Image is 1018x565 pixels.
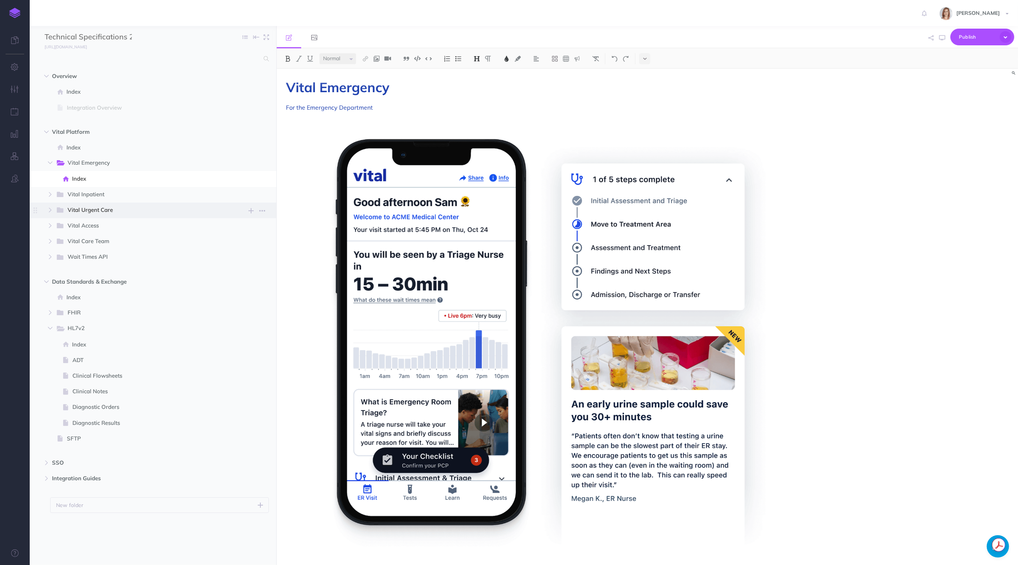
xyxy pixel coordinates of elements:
img: Undo [611,56,618,62]
img: Add video button [384,56,391,62]
span: Diagnostic Orders [72,403,232,411]
span: FHIR [68,308,221,318]
p: New folder [56,501,84,509]
img: Add image button [373,56,380,62]
span: Integration Overview [67,103,232,112]
span: Diagnostic Results [72,419,232,427]
img: Create table button [563,56,569,62]
button: New folder [50,497,269,513]
img: Callout dropdown menu button [574,56,580,62]
img: Clear styles button [592,56,599,62]
small: [URL][DOMAIN_NAME] [45,44,87,49]
input: Search [45,52,259,65]
img: 80e56c4cd95d97013565149c583a4370.jpg [940,7,953,20]
img: Alignment dropdown menu button [533,56,540,62]
a: Open chat [987,535,1009,558]
span: Integration Guides [52,474,222,483]
img: Text color button [503,56,510,62]
span: For the Emergency Department [286,104,373,111]
img: Italic button [296,56,302,62]
img: Link button [362,56,369,62]
span: Data Standards & Exchange [52,277,222,286]
span: [PERSON_NAME] [953,10,1004,16]
img: Inline code button [425,56,432,61]
span: Index [66,87,232,96]
span: Vital Emergency [286,79,390,96]
img: Underline button [307,56,313,62]
span: Overview [52,72,222,81]
button: Publish [950,29,1014,45]
img: Bold button [284,56,291,62]
span: Clinical Notes [72,387,232,396]
span: Publish [959,31,996,43]
img: logo-mark.svg [9,8,20,18]
span: Index [72,174,232,183]
span: HL7v2 [68,324,221,333]
span: Index [72,340,232,349]
span: Vital Emergency [68,158,221,168]
span: SSO [52,458,222,467]
img: Paragraph button [485,56,491,62]
span: SFTP [67,434,232,443]
img: Ordered list button [444,56,451,62]
span: Vital Care Team [68,237,221,246]
a: [URL][DOMAIN_NAME] [30,43,94,50]
span: Vital Access [68,221,221,231]
img: Redo [622,56,629,62]
span: Vital Urgent Care [68,206,221,215]
span: Vital Platform [52,127,222,136]
img: Headings dropdown button [474,56,480,62]
img: Blockquote button [403,56,410,62]
img: Unordered list button [455,56,462,62]
span: Clinical Flowsheets [72,371,232,380]
input: Documentation Name [45,32,132,43]
img: Code block button [414,56,421,61]
span: Index [66,143,232,152]
span: Index [66,293,232,302]
span: ADT [72,356,232,365]
img: NF3wxbMK2YCvSaSS3bvu.png [286,119,786,546]
span: Wait Times API [68,252,221,262]
span: Vital Inpatient [68,190,221,200]
img: Text background color button [514,56,521,62]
